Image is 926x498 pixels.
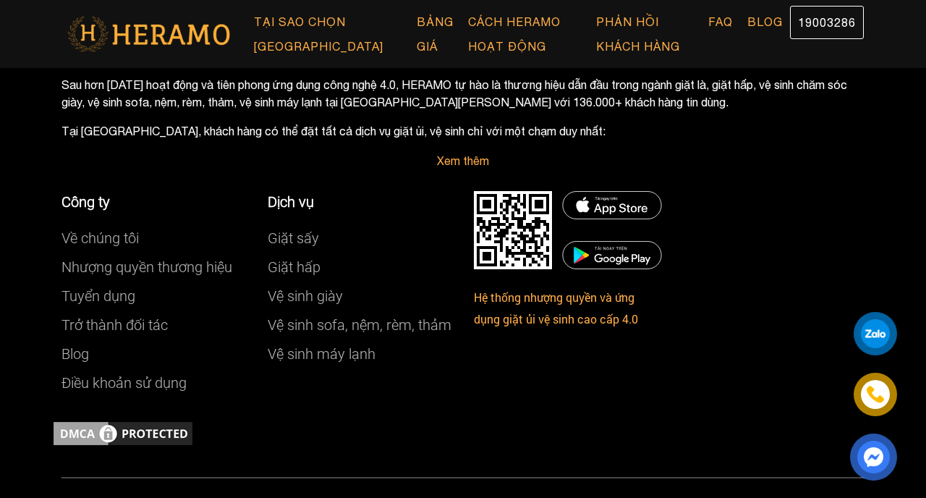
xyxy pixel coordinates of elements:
a: Vệ sinh giày [268,287,343,305]
img: DMCA.com Protection Status [562,191,662,219]
a: phone-icon [856,375,895,414]
img: logo-with-text.png [62,15,235,53]
img: DMCA.com Protection Status [562,241,662,269]
a: Xem thêm [437,154,489,167]
a: Giặt sấy [268,229,319,247]
img: DMCA.com Protection Status [474,191,552,269]
a: Hệ thống nhượng quyền và ứng dụng giặt ủi vệ sinh cao cấp 4.0 [474,290,638,326]
a: Vệ sinh sofa, nệm, rèm, thảm [268,316,451,334]
p: Công ty [61,191,246,213]
p: Tại [GEOGRAPHIC_DATA], khách hàng có thể đặt tất cả dịch vụ giặt ủi, vệ sinh chỉ với một chạm duy... [61,122,865,140]
a: Giặt hấp [268,258,320,276]
a: Tại sao chọn [GEOGRAPHIC_DATA] [247,6,409,62]
a: Tuyển dụng [61,287,135,305]
a: Trở thành đối tác [61,316,168,334]
p: Dịch vụ [268,191,452,213]
a: FAQ [701,6,740,38]
a: Vệ sinh máy lạnh [268,345,375,363]
p: Sau hơn [DATE] hoạt động và tiên phong ứng dụng công nghệ 4.0, HERAMO tự hào là thương hiệu dẫn đ... [61,76,865,111]
a: DMCA.com Protection Status [51,426,195,439]
a: Về chúng tôi [61,229,139,247]
a: Phản hồi khách hàng [589,6,701,62]
img: DMCA.com Protection Status [51,419,195,448]
a: 19003286 [790,6,864,39]
a: Blog [61,345,89,363]
a: Điều khoản sử dụng [61,374,187,392]
a: Blog [740,6,790,38]
a: Nhượng quyền thương hiệu [61,258,232,276]
a: Bảng giá [409,6,461,62]
a: Cách Heramo hoạt động [461,6,589,62]
img: phone-icon [865,384,885,405]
